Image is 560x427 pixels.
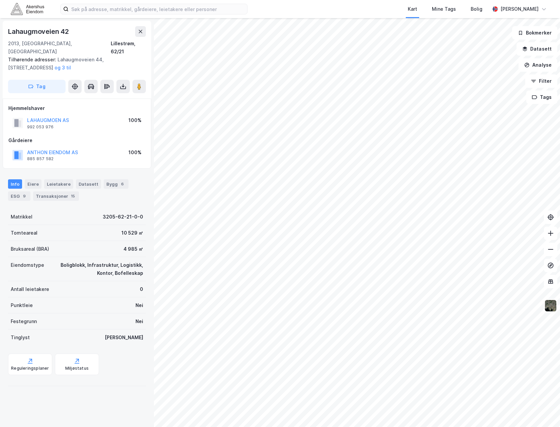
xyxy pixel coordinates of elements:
[135,301,143,309] div: Nei
[527,395,560,427] div: Kontrollprogram for chat
[517,42,557,56] button: Datasett
[8,179,22,189] div: Info
[65,366,89,371] div: Miljøstatus
[140,285,143,293] div: 0
[111,40,146,56] div: Lillestrøm, 62/21
[76,179,101,189] div: Datasett
[27,124,54,130] div: 992 053 976
[104,179,128,189] div: Bygg
[11,261,44,269] div: Eiendomstype
[11,285,49,293] div: Antall leietakere
[52,261,143,277] div: Boligblokk, Infrastruktur, Logistikk, Kontor, Bofelleskap
[8,56,141,72] div: Lahaugmoveien 44, [STREET_ADDRESS]
[121,229,143,237] div: 10 529 ㎡
[33,191,79,201] div: Transaksjoner
[500,5,539,13] div: [PERSON_NAME]
[8,80,66,93] button: Tag
[11,229,37,237] div: Tomteareal
[103,213,143,221] div: 3205-62-21-0-0
[11,301,33,309] div: Punktleie
[432,5,456,13] div: Mine Tags
[128,116,142,124] div: 100%
[44,179,73,189] div: Leietakere
[11,317,37,325] div: Festegrunn
[8,136,146,144] div: Gårdeiere
[70,193,76,199] div: 15
[69,4,247,14] input: Søk på adresse, matrikkel, gårdeiere, leietakere eller personer
[21,193,28,199] div: 9
[11,333,30,342] div: Tinglyst
[128,148,142,157] div: 100%
[408,5,417,13] div: Kart
[8,40,111,56] div: 2013, [GEOGRAPHIC_DATA], [GEOGRAPHIC_DATA]
[512,26,557,40] button: Bokmerker
[525,74,557,88] button: Filter
[25,179,41,189] div: Eiere
[8,191,30,201] div: ESG
[135,317,143,325] div: Nei
[8,104,146,112] div: Hjemmelshaver
[11,245,49,253] div: Bruksareal (BRA)
[527,395,560,427] iframe: Chat Widget
[519,58,557,72] button: Analyse
[123,245,143,253] div: 4 985 ㎡
[8,26,70,37] div: Lahaugmoveien 42
[11,366,49,371] div: Reguleringsplaner
[8,57,58,62] span: Tilhørende adresser:
[119,181,126,187] div: 6
[11,213,32,221] div: Matrikkel
[27,156,54,162] div: 885 857 582
[471,5,482,13] div: Bolig
[105,333,143,342] div: [PERSON_NAME]
[11,3,44,15] img: akershus-eiendom-logo.9091f326c980b4bce74ccdd9f866810c.svg
[526,90,557,104] button: Tags
[544,299,557,312] img: 9k=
